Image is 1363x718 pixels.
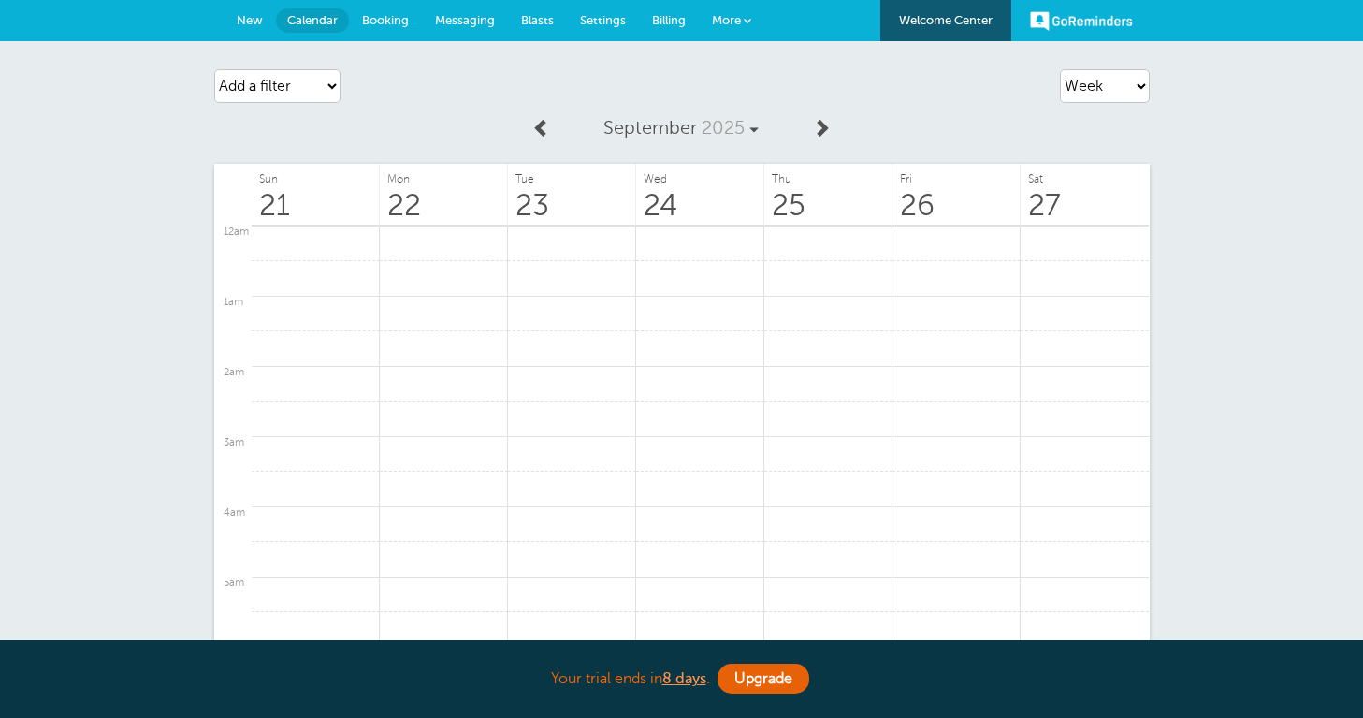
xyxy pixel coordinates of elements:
[580,13,626,27] span: Settings
[560,108,802,149] a: September 2025
[287,13,338,27] span: Calendar
[1021,164,1149,188] span: Sat
[380,164,507,188] span: Mon
[224,577,250,589] div: 5am
[521,13,554,27] span: Blasts
[892,164,1020,188] span: Fri
[718,664,809,694] a: Upgrade
[237,13,263,27] span: New
[636,164,763,188] span: Wed
[603,117,697,139] span: September
[362,13,409,27] span: Booking
[224,436,250,448] div: 3am
[1021,188,1149,224] span: 27
[1288,643,1344,699] iframe: Resource center
[712,13,741,27] span: More
[508,188,635,224] span: 23
[702,117,745,139] span: 2025
[764,188,892,224] span: 25
[276,8,349,33] a: Calendar
[224,296,250,308] div: 1am
[636,188,763,224] span: 24
[764,164,892,188] span: Thu
[252,164,379,188] span: Sun
[435,13,495,27] span: Messaging
[214,659,1150,699] div: Your trial ends in .
[652,13,686,27] span: Billing
[380,188,507,224] span: 22
[508,164,635,188] span: Tue
[662,670,706,687] a: 8 days
[892,188,1020,224] span: 26
[224,506,250,519] div: 4am
[224,366,250,378] div: 2am
[224,226,250,238] div: 12am
[252,188,379,224] span: 21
